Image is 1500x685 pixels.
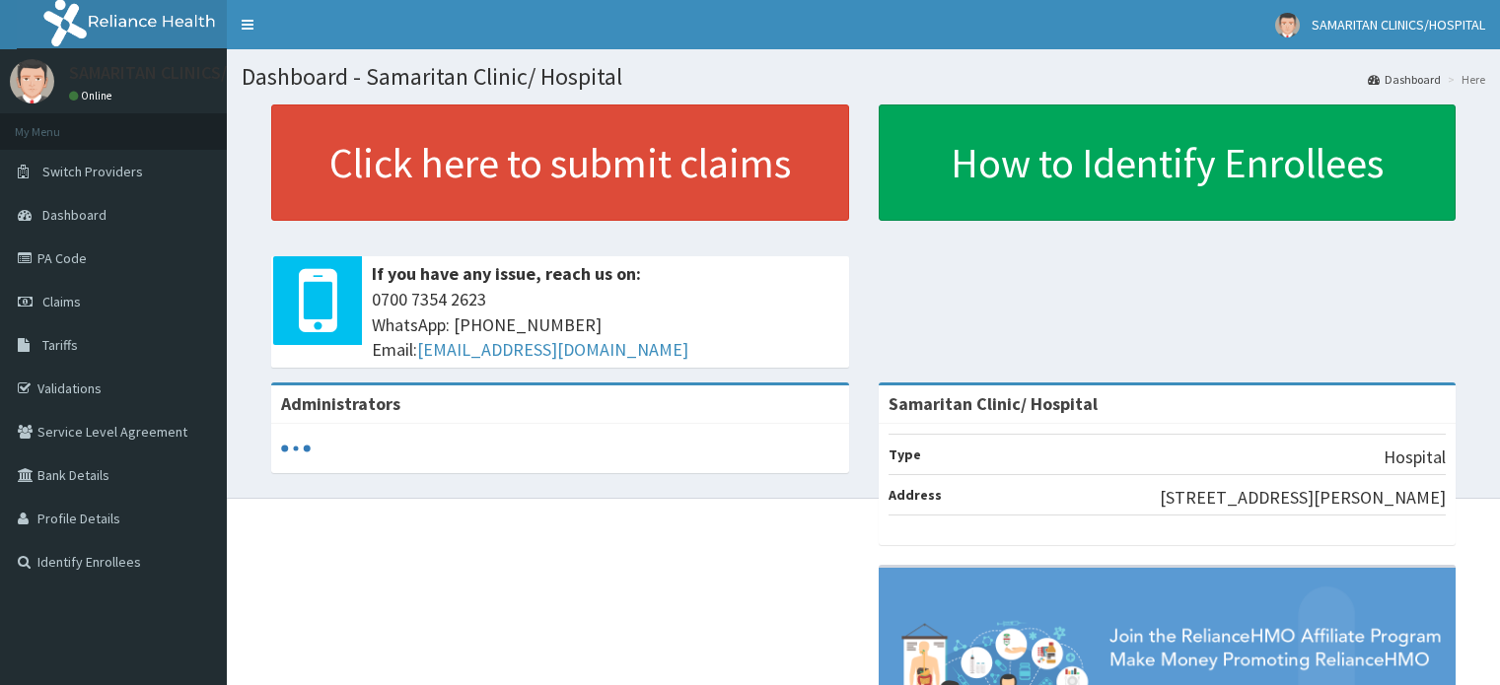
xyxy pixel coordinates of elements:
img: User Image [10,59,54,103]
b: Administrators [281,392,400,415]
a: Online [69,89,116,103]
a: Dashboard [1368,71,1441,88]
b: Address [889,486,942,504]
span: Tariffs [42,336,78,354]
svg: audio-loading [281,434,311,463]
b: Type [889,445,921,463]
p: Hospital [1384,445,1446,470]
li: Here [1443,71,1485,88]
p: [STREET_ADDRESS][PERSON_NAME] [1160,485,1446,511]
span: SAMARITAN CLINICS/HOSPITAL [1312,16,1485,34]
a: [EMAIL_ADDRESS][DOMAIN_NAME] [417,338,688,361]
span: Claims [42,293,81,310]
span: Dashboard [42,206,107,224]
p: SAMARITAN CLINICS/HOSPITAL [69,64,304,82]
img: User Image [1275,13,1300,37]
span: Switch Providers [42,163,143,180]
h1: Dashboard - Samaritan Clinic/ Hospital [242,64,1485,90]
span: 0700 7354 2623 WhatsApp: [PHONE_NUMBER] Email: [372,287,839,363]
a: How to Identify Enrollees [879,104,1457,221]
a: Click here to submit claims [271,104,849,221]
strong: Samaritan Clinic/ Hospital [889,392,1098,415]
b: If you have any issue, reach us on: [372,262,641,285]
